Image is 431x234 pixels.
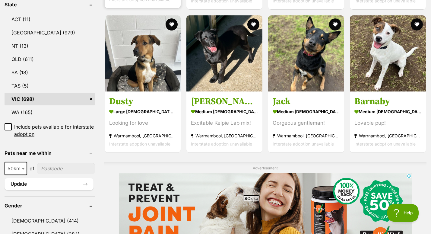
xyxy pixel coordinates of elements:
strong: Warrnambool, [GEOGRAPHIC_DATA] [109,132,176,140]
a: Jack medium [DEMOGRAPHIC_DATA] Dog Gorgeous gentleman! Warrnambool, [GEOGRAPHIC_DATA] Interstate ... [268,91,344,152]
a: Include pets available for interstate adoption [5,123,95,138]
a: [DEMOGRAPHIC_DATA] (414) [5,214,95,227]
img: Barnaby - Staffordshire Bull Terrier Dog [350,15,426,91]
a: [GEOGRAPHIC_DATA] (979) [5,26,95,39]
h3: Jack [273,96,340,107]
header: State [5,2,95,7]
strong: Warrnambool, [GEOGRAPHIC_DATA] [191,132,258,140]
button: favourite [329,18,341,30]
strong: medium [DEMOGRAPHIC_DATA] Dog [273,107,340,116]
strong: medium [DEMOGRAPHIC_DATA] Dog [354,107,421,116]
div: Gorgeous gentleman! [273,119,340,127]
span: Close [243,195,259,201]
span: Interstate adoption unavailable [109,141,170,146]
h3: Dusty [109,96,176,107]
img: Jack - Australian Kelpie Dog [268,15,344,91]
img: Dusty - New Zealand Huntaway Dog [105,15,181,91]
a: WA (165) [5,106,95,119]
h3: Barnaby [354,96,421,107]
a: Dusty large [DEMOGRAPHIC_DATA] Dog Looking for love Warrnambool, [GEOGRAPHIC_DATA] Interstate ado... [105,91,181,152]
iframe: Help Scout Beacon - Open [387,204,419,222]
a: Barnaby medium [DEMOGRAPHIC_DATA] Dog Lovable pup! Warrnambool, [GEOGRAPHIC_DATA] Interstate adop... [350,91,426,152]
div: Looking for love [109,119,176,127]
a: TAS (5) [5,79,95,92]
a: [PERSON_NAME] medium [DEMOGRAPHIC_DATA] Dog Excitable Kelpie Lab mix! Warrnambool, [GEOGRAPHIC_DA... [186,91,262,152]
button: favourite [247,18,259,30]
button: favourite [166,18,178,30]
button: Update [5,178,93,190]
button: favourite [411,18,423,30]
a: SA (18) [5,66,95,79]
div: Lovable pup! [354,119,421,127]
a: QLD (611) [5,53,95,66]
h3: [PERSON_NAME] [191,96,258,107]
span: of [30,165,34,172]
img: Jesse - Labrador Retriever Dog [186,15,262,91]
header: Pets near me within [5,150,95,156]
span: Interstate adoption unavailable [354,141,416,146]
span: Interstate adoption unavailable [191,141,252,146]
a: VIC (698) [5,93,95,105]
strong: Warrnambool, [GEOGRAPHIC_DATA] [354,132,421,140]
iframe: Advertisement [106,204,325,231]
strong: medium [DEMOGRAPHIC_DATA] Dog [191,107,258,116]
a: ACT (11) [5,13,95,26]
span: Interstate adoption unavailable [273,141,334,146]
div: Excitable Kelpie Lab mix! [191,119,258,127]
strong: Warrnambool, [GEOGRAPHIC_DATA] [273,132,340,140]
input: postcode [37,163,95,174]
a: NT (13) [5,40,95,52]
span: 50km [5,164,27,173]
span: 50km [5,162,27,175]
strong: large [DEMOGRAPHIC_DATA] Dog [109,107,176,116]
header: Gender [5,203,95,208]
span: Include pets available for interstate adoption [14,123,95,138]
